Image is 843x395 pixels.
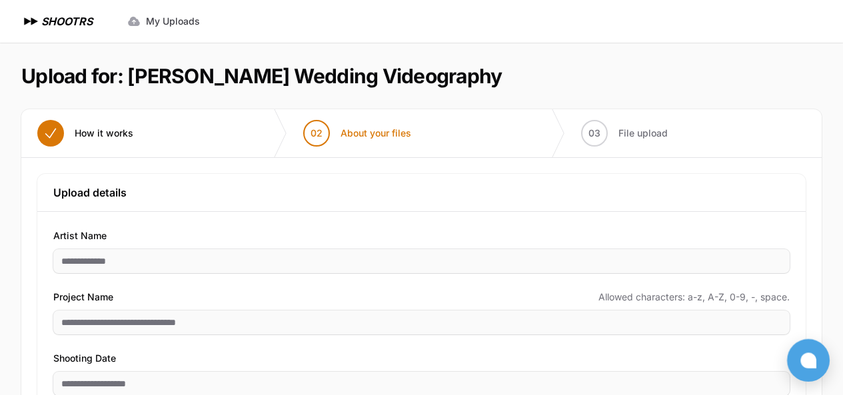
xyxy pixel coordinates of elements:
[21,13,41,29] img: SHOOTRS
[588,127,600,140] span: 03
[787,339,830,382] button: Open chat window
[75,127,133,140] span: How it works
[598,290,790,304] span: Allowed characters: a-z, A-Z, 0-9, -, space.
[21,64,502,88] h1: Upload for: [PERSON_NAME] Wedding Videography
[53,350,116,366] span: Shooting Date
[53,228,107,244] span: Artist Name
[53,185,790,200] h3: Upload details
[41,13,93,29] h1: SHOOTRS
[119,9,208,33] a: My Uploads
[146,15,200,28] span: My Uploads
[618,127,668,140] span: File upload
[21,13,93,29] a: SHOOTRS SHOOTRS
[287,109,427,157] button: 02 About your files
[53,289,113,305] span: Project Name
[311,127,323,140] span: 02
[341,127,411,140] span: About your files
[21,109,149,157] button: How it works
[565,109,684,157] button: 03 File upload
